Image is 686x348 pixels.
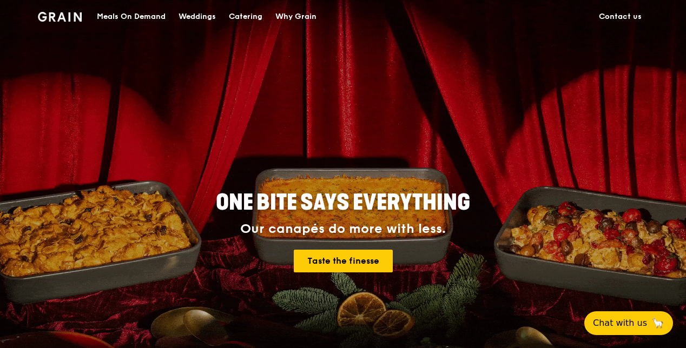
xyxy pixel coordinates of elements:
a: Weddings [172,1,222,33]
div: Weddings [179,1,216,33]
button: Chat with us🦙 [584,311,673,335]
img: Grain [38,12,82,22]
div: Our canapés do more with less. [148,222,538,237]
div: Why Grain [275,1,316,33]
a: Catering [222,1,269,33]
div: Meals On Demand [97,1,166,33]
a: Taste the finesse [294,250,393,272]
div: Catering [229,1,262,33]
a: Why Grain [269,1,323,33]
span: 🦙 [651,317,664,330]
span: Chat with us [593,317,647,330]
a: Contact us [592,1,648,33]
span: ONE BITE SAYS EVERYTHING [216,190,470,216]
